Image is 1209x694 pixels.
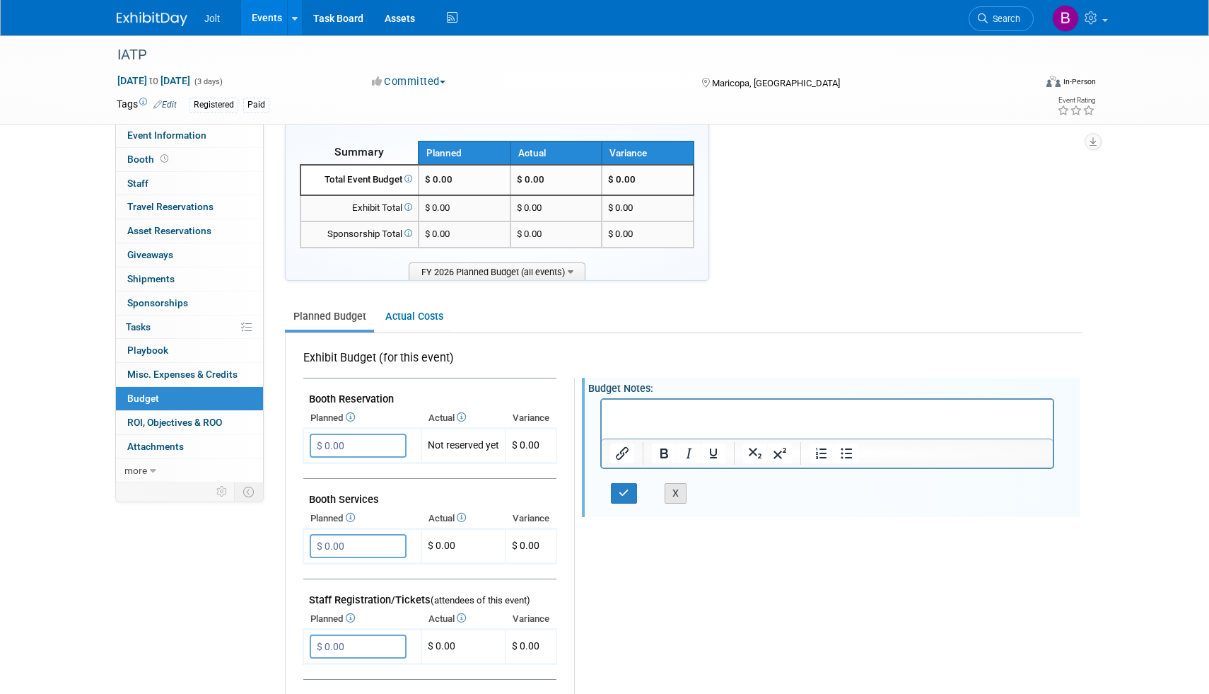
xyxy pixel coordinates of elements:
[421,529,506,564] td: $ 0.00
[124,465,147,476] span: more
[116,435,263,458] a: Attachments
[153,100,177,110] a: Edit
[193,77,223,86] span: (3 days)
[421,509,506,528] th: Actual
[127,201,214,212] span: Travel Reservations
[116,243,263,267] a: Giveaways
[421,408,506,428] th: Actual
[235,482,264,501] td: Toggle Event Tabs
[116,148,263,171] a: Booth
[810,444,834,463] button: Numbered list
[334,145,384,158] span: Summary
[510,221,602,248] td: $ 0.00
[608,174,636,185] span: $ 0.00
[950,74,1096,95] div: Event Format
[147,75,160,86] span: to
[506,609,556,629] th: Variance
[116,124,263,147] a: Event Information
[127,273,175,284] span: Shipments
[421,609,506,629] th: Actual
[307,202,412,215] div: Exhibit Total
[116,411,263,434] a: ROI, Objectives & ROO
[421,630,506,664] td: $ 0.00
[116,219,263,243] a: Asset Reservations
[116,339,263,362] a: Playbook
[701,444,725,463] button: Underline
[116,291,263,315] a: Sponsorships
[419,141,510,165] th: Planned
[610,444,634,463] button: Insert/edit link
[204,13,220,24] span: Jolt
[127,345,168,356] span: Playbook
[425,229,450,239] span: $ 0.00
[834,444,858,463] button: Bullet list
[116,316,263,339] a: Tasks
[512,640,539,652] span: $ 0.00
[303,408,421,428] th: Planned
[116,195,263,219] a: Travel Reservations
[127,417,222,428] span: ROI, Objectives & ROO
[243,98,269,112] div: Paid
[116,172,263,195] a: Staff
[712,78,840,88] span: Maricopa, [GEOGRAPHIC_DATA]
[189,98,238,112] div: Registered
[1046,76,1061,87] img: Format-Inperson.png
[303,479,556,509] td: Booth Services
[602,400,1053,439] iframe: Rich Text Area
[506,509,556,528] th: Variance
[210,482,235,501] td: Personalize Event Tab Strip
[608,202,633,213] span: $ 0.00
[285,303,374,330] a: Planned Budget
[677,444,701,463] button: Italic
[303,579,556,610] td: Staff Registration/Tickets
[506,408,556,428] th: Variance
[116,387,263,410] a: Budget
[127,225,211,236] span: Asset Reservations
[303,509,421,528] th: Planned
[127,129,206,141] span: Event Information
[367,74,451,89] button: Committed
[652,444,676,463] button: Bold
[1057,97,1095,104] div: Event Rating
[127,154,171,165] span: Booth
[307,173,412,187] div: Total Event Budget
[127,297,188,308] span: Sponsorships
[510,195,602,221] td: $ 0.00
[768,444,792,463] button: Superscript
[126,321,151,332] span: Tasks
[158,154,171,164] span: Booth not reserved yet
[116,459,263,482] a: more
[512,439,539,451] span: $ 0.00
[602,141,694,165] th: Variance
[969,6,1034,31] a: Search
[112,42,1012,68] div: IATP
[127,393,159,404] span: Budget
[1052,5,1079,32] img: Brooke Valderrama
[307,228,412,241] div: Sponsorship Total
[127,249,173,260] span: Giveaways
[743,444,767,463] button: Subscript
[510,141,602,165] th: Actual
[117,97,177,113] td: Tags
[421,429,506,463] td: Not reserved yet
[588,378,1080,395] div: Budget Notes:
[425,174,452,185] span: $ 0.00
[127,441,184,452] span: Attachments
[510,165,602,195] td: $ 0.00
[303,609,421,629] th: Planned
[431,595,530,606] span: (attendees of this event)
[117,12,187,26] img: ExhibitDay
[988,13,1020,24] span: Search
[303,378,556,409] td: Booth Reservation
[127,369,238,380] span: Misc. Expenses & Credits
[512,540,539,551] span: $ 0.00
[303,350,551,374] div: Exhibit Budget (for this event)
[608,229,633,239] span: $ 0.00
[665,483,687,504] button: X
[377,303,451,330] a: Actual Costs
[1063,76,1096,87] div: In-Person
[116,267,263,291] a: Shipments
[116,363,263,386] a: Misc. Expenses & Credits
[127,178,148,189] span: Staff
